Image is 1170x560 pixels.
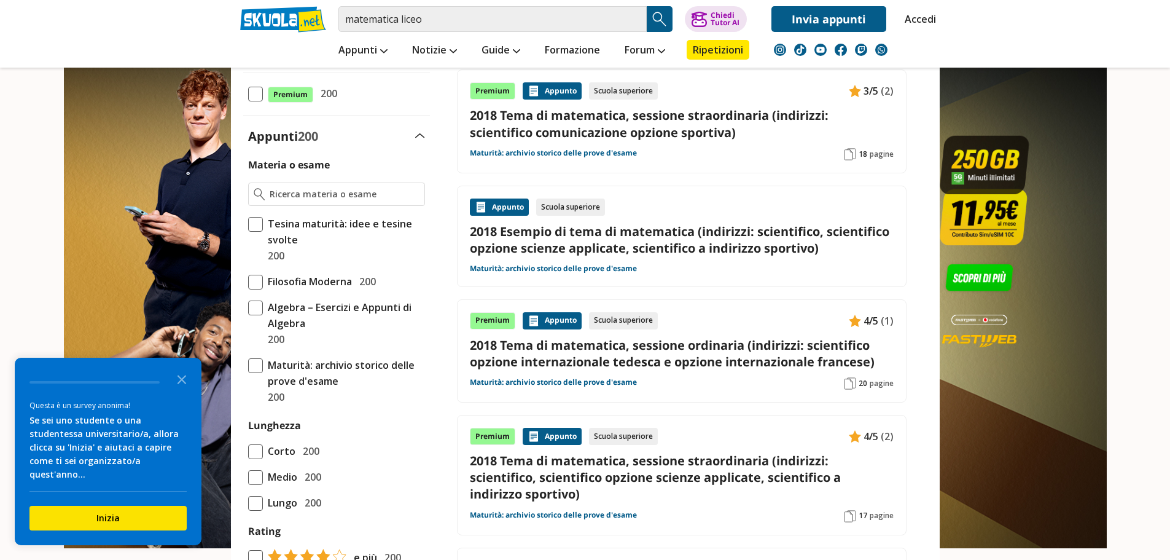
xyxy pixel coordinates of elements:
span: 4/5 [864,313,878,329]
div: Premium [470,312,515,329]
div: Scuola superiore [589,82,658,100]
span: Tesina maturità: idee e tesine svolte [263,216,425,248]
img: Appunti contenuto [849,85,861,97]
img: Pagine [844,510,856,523]
span: Premium [268,87,313,103]
span: Lungo [263,495,297,511]
a: Maturità: archivio storico delle prove d'esame [470,377,637,387]
span: 4/5 [864,428,878,444]
img: Pagine [844,377,856,390]
div: Questa è un survey anonima! [29,400,187,411]
span: 20 [859,379,867,388]
img: Ricerca materia o esame [254,188,265,200]
div: Chiedi Tutor AI [711,12,739,26]
a: 2018 Tema di matematica, sessione straordinaria (indirizzi: scientifico comunicazione opzione spo... [470,107,894,140]
div: Appunto [523,82,582,100]
span: Filosofia Moderna [263,274,352,290]
img: Apri e chiudi sezione [415,133,425,138]
span: 3/5 [864,83,878,99]
span: 200 [354,274,376,290]
span: Medio [263,469,297,485]
img: twitch [855,44,867,56]
span: (2) [881,83,894,99]
span: 200 [263,389,284,405]
button: Inizia [29,506,187,530]
a: Maturità: archivio storico delle prove d'esame [470,510,637,520]
a: Maturità: archivio storico delle prove d'esame [470,148,637,158]
span: 200 [263,248,284,264]
span: 200 [298,443,319,459]
span: 200 [300,495,321,511]
input: Cerca appunti, riassunti o versioni [338,6,647,32]
img: Appunti contenuto [849,430,861,443]
img: Appunti contenuto [475,201,487,213]
a: Appunti [335,40,391,62]
img: facebook [835,44,847,56]
img: WhatsApp [875,44,887,56]
img: youtube [814,44,827,56]
span: (1) [881,313,894,329]
span: 200 [316,85,337,101]
div: Se sei uno studente o una studentessa universitario/a, allora clicca su 'Inizia' e aiutaci a capi... [29,414,187,481]
div: Scuola superiore [589,312,658,329]
span: 17 [859,511,867,521]
a: 2018 Tema di matematica, sessione ordinaria (indirizzi: scientifico opzione internazionale tedesc... [470,337,894,370]
label: Rating [248,523,425,539]
span: 200 [298,128,318,144]
a: 2018 Tema di matematica, sessione straordinaria (indirizzi: scientifico, scientifico opzione scie... [470,452,894,503]
a: Ripetizioni [687,40,749,60]
img: Appunti contenuto [528,85,540,97]
div: Appunto [523,428,582,445]
label: Lunghezza [248,419,301,432]
input: Ricerca materia o esame [270,188,419,200]
img: Appunti contenuto [849,315,861,327]
img: Pagine [844,148,856,160]
div: Premium [470,428,515,445]
div: Appunto [523,312,582,329]
div: Premium [470,82,515,100]
a: Guide [478,40,523,62]
div: Appunto [470,199,529,216]
span: 200 [300,469,321,485]
span: pagine [870,511,894,521]
button: Search Button [647,6,673,32]
span: pagine [870,149,894,159]
img: Appunti contenuto [528,430,540,443]
a: Formazione [542,40,603,62]
button: ChiediTutor AI [685,6,747,32]
label: Appunti [248,128,318,144]
span: Corto [263,443,295,459]
span: (2) [881,428,894,444]
div: Survey [15,358,201,545]
span: pagine [870,379,894,388]
div: Scuola superiore [589,428,658,445]
img: Cerca appunti, riassunti o versioni [650,10,669,28]
span: 18 [859,149,867,159]
a: Maturità: archivio storico delle prove d'esame [470,264,637,274]
a: Forum [622,40,668,62]
label: Materia o esame [248,158,330,172]
a: Invia appunti [771,6,886,32]
a: 2018 Esempio di tema di matematica (indirizzi: scientifico, scientifico opzione scienze applicate... [470,223,894,256]
img: tiktok [794,44,806,56]
div: Scuola superiore [536,199,605,216]
span: Algebra – Esercizi e Appunti di Algebra [263,299,425,331]
img: instagram [774,44,786,56]
a: Accedi [905,6,930,32]
span: Maturità: archivio storico delle prove d'esame [263,357,425,389]
button: Close the survey [170,366,194,391]
a: Notizie [409,40,460,62]
img: Appunti contenuto [528,315,540,327]
span: 200 [263,331,284,347]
